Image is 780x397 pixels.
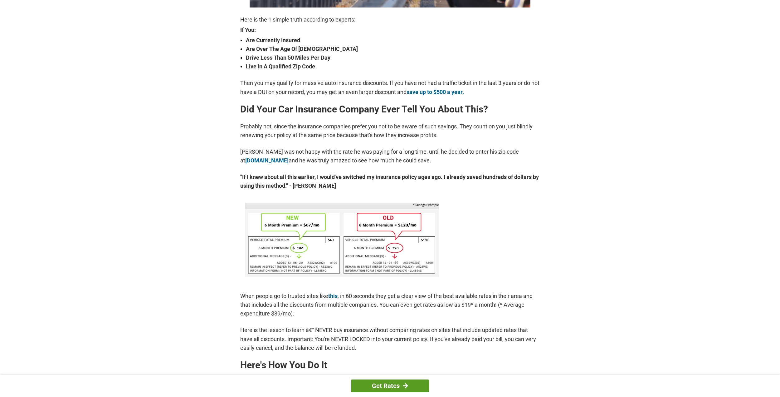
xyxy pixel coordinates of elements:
[246,45,540,53] strong: Are Over The Age Of [DEMOGRAPHIC_DATA]
[240,27,540,33] strong: If You:
[351,380,429,392] a: Get Rates
[240,360,540,370] h2: Here's How You Do It
[328,293,338,299] a: this
[245,157,289,164] a: [DOMAIN_NAME]
[240,326,540,352] p: Here is the lesson to learn â€“ NEVER buy insurance without comparing rates on sites that include...
[246,36,540,45] strong: Are Currently Insured
[240,173,540,190] strong: "If I knew about all this earlier, I would've switched my insurance policy ages ago. I already sa...
[240,15,540,24] p: Here is the 1 simple truth according to experts:
[245,203,439,277] img: savings
[240,79,540,96] p: Then you may qualify for massive auto insurance discounts. If you have not had a traffic ticket i...
[246,53,540,62] strong: Drive Less Than 50 Miles Per Day
[240,104,540,114] h2: Did Your Car Insurance Company Ever Tell You About This?
[407,89,464,95] a: save up to $500 a year.
[246,62,540,71] strong: Live In A Qualified Zip Code
[240,147,540,165] p: [PERSON_NAME] was not happy with the rate he was paying for a long time, until he decided to ente...
[240,292,540,318] p: When people go to trusted sites like , in 60 seconds they get a clear view of the best available ...
[240,122,540,140] p: Probably not, since the insurance companies prefer you not to be aware of such savings. They coun...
